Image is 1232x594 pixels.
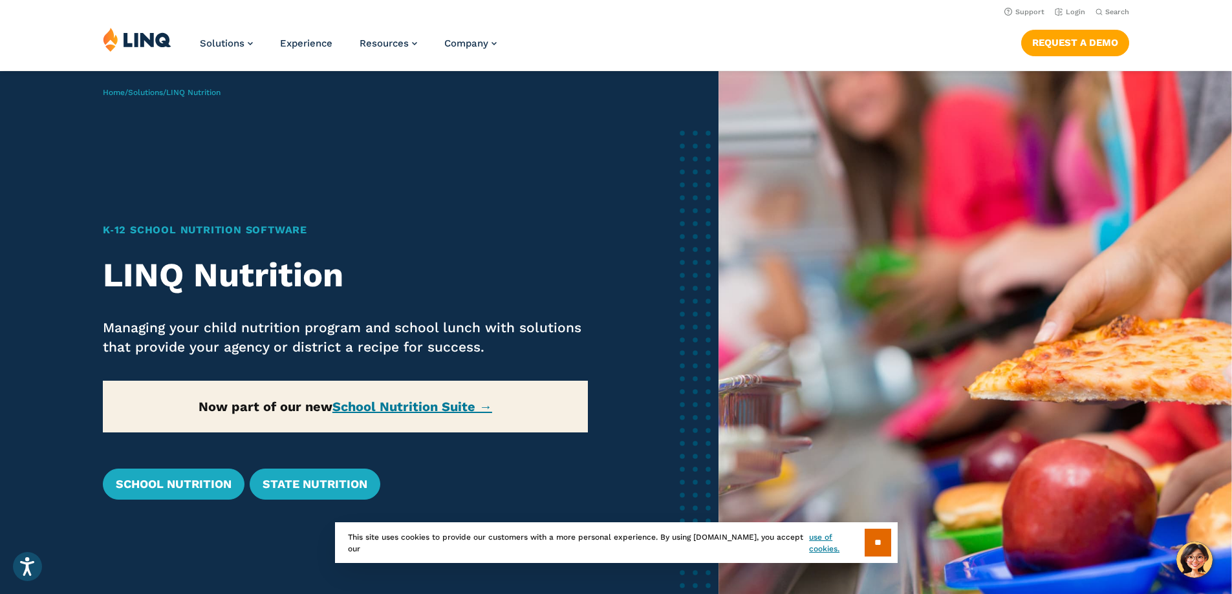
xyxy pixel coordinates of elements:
[128,88,163,97] a: Solutions
[103,222,589,238] h1: K‑12 School Nutrition Software
[250,469,380,500] a: State Nutrition
[103,27,171,52] img: LINQ | K‑12 Software
[444,37,488,49] span: Company
[199,399,492,414] strong: Now part of our new
[200,37,253,49] a: Solutions
[103,318,589,357] p: Managing your child nutrition program and school lunch with solutions that provide your agency or...
[103,469,244,500] a: School Nutrition
[1105,8,1129,16] span: Search
[1096,7,1129,17] button: Open Search Bar
[280,37,332,49] a: Experience
[103,88,221,97] span: / /
[360,37,409,49] span: Resources
[200,37,244,49] span: Solutions
[360,37,417,49] a: Resources
[1004,8,1044,16] a: Support
[332,399,492,414] a: School Nutrition Suite →
[444,37,497,49] a: Company
[1021,27,1129,56] nav: Button Navigation
[1176,542,1213,578] button: Hello, have a question? Let’s chat.
[1021,30,1129,56] a: Request a Demo
[1055,8,1085,16] a: Login
[200,27,497,70] nav: Primary Navigation
[103,255,343,295] strong: LINQ Nutrition
[335,522,898,563] div: This site uses cookies to provide our customers with a more personal experience. By using [DOMAIN...
[809,531,864,555] a: use of cookies.
[103,88,125,97] a: Home
[166,88,221,97] span: LINQ Nutrition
